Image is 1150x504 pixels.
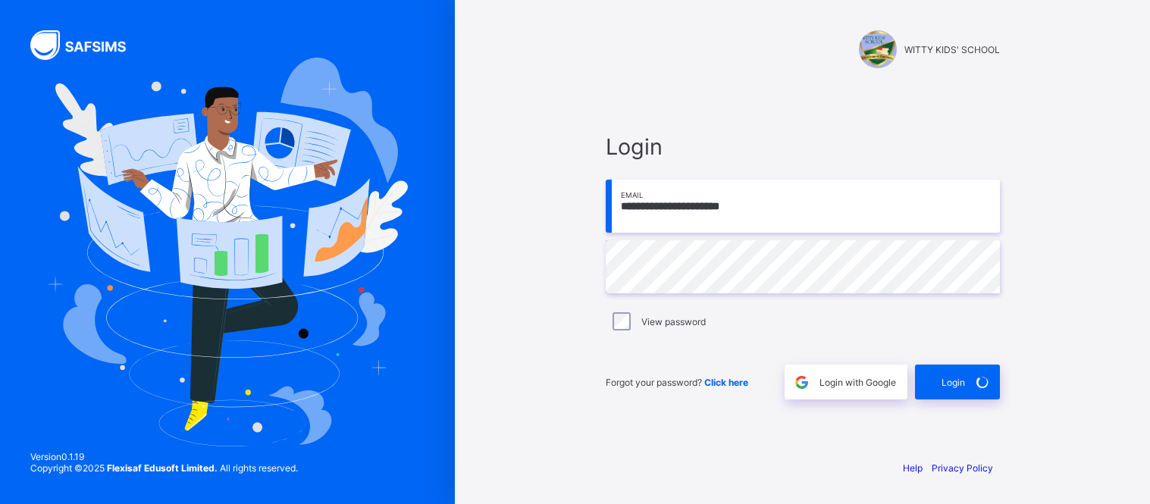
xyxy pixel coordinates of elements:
a: Click here [704,377,748,388]
span: Login [942,377,965,388]
a: Help [903,462,923,474]
span: Copyright © 2025 All rights reserved. [30,462,298,474]
span: Forgot your password? [606,377,748,388]
img: Hero Image [47,58,408,446]
span: Version 0.1.19 [30,451,298,462]
img: SAFSIMS Logo [30,30,144,60]
span: Login with Google [819,377,896,388]
img: google.396cfc9801f0270233282035f929180a.svg [793,374,810,391]
a: Privacy Policy [932,462,993,474]
span: Login [606,133,1000,160]
span: WITTY KIDS' SCHOOL [904,44,1000,55]
label: View password [641,316,706,327]
strong: Flexisaf Edusoft Limited. [107,462,218,474]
